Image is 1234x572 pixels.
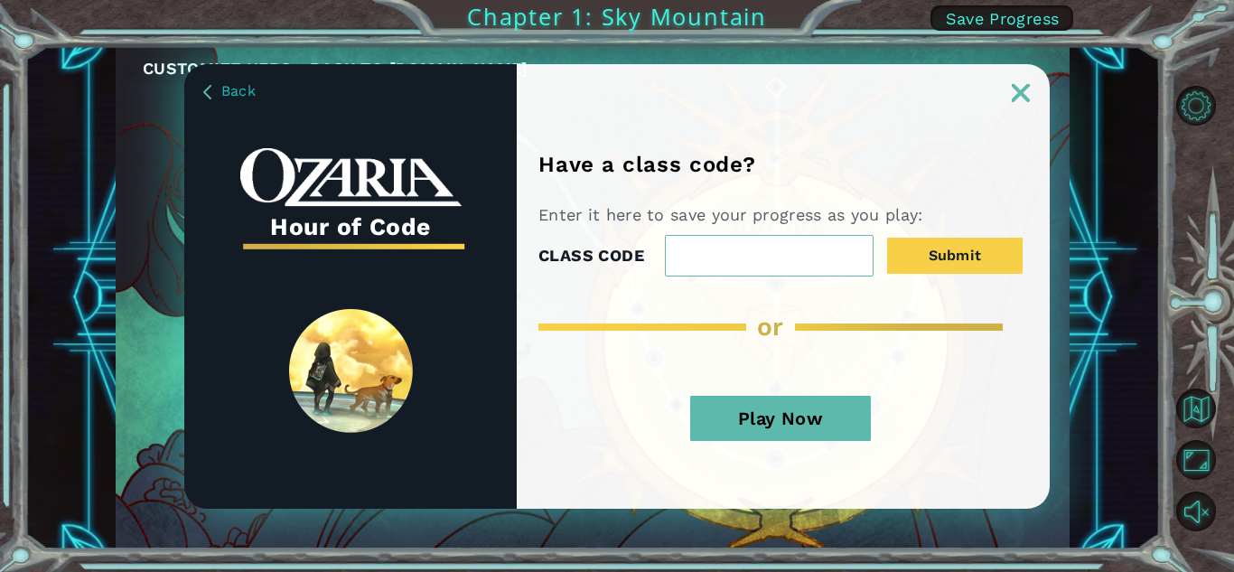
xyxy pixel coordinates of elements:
span: Back [221,82,256,99]
img: BackArrow_Dusk.png [203,85,211,99]
img: whiteOzariaWordmark.png [240,148,462,207]
label: CLASS CODE [538,242,644,269]
button: Submit [887,238,1023,274]
h1: Have a class code? [538,152,762,177]
span: or [757,312,784,342]
h3: Hour of Code [240,207,462,247]
button: Play Now [690,396,871,441]
p: Enter it here to save your progress as you play: [538,204,930,226]
img: ExitButton_Dusk.png [1012,84,1030,102]
img: SpiritLandReveal.png [289,309,413,433]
